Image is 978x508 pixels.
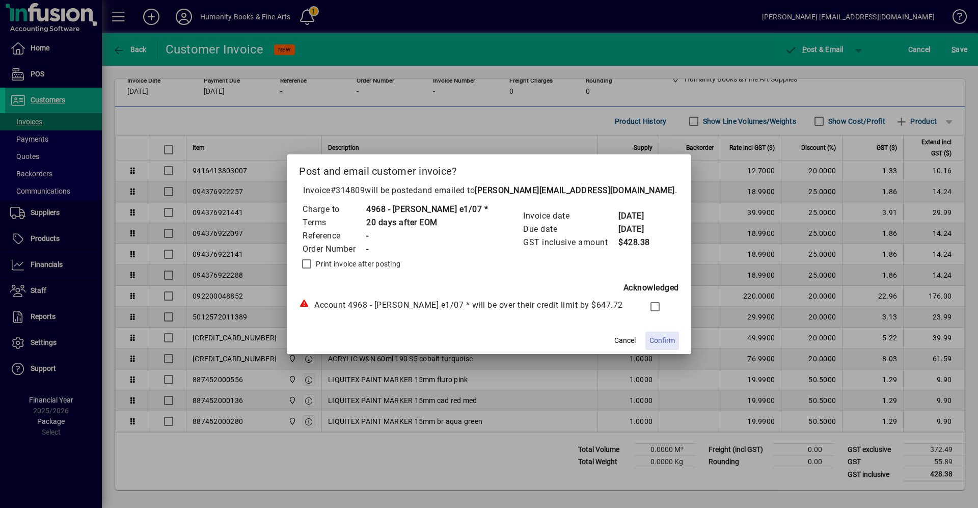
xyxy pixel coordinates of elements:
td: GST inclusive amount [523,236,618,249]
td: Charge to [302,203,366,216]
td: Order Number [302,243,366,256]
b: [PERSON_NAME][EMAIL_ADDRESS][DOMAIN_NAME] [475,185,675,195]
label: Print invoice after posting [314,259,400,269]
td: 4968 - [PERSON_NAME] e1/07 * [366,203,488,216]
p: Invoice will be posted . [299,184,679,197]
div: Acknowledged [299,282,679,294]
td: Due date [523,223,618,236]
td: Reference [302,229,366,243]
td: Invoice date [523,209,618,223]
div: Account 4968 - [PERSON_NAME] e1/07 * will be over their credit limit by $647.72 [299,299,630,311]
td: - [366,229,488,243]
td: [DATE] [618,223,659,236]
button: Confirm [645,332,679,350]
span: Confirm [649,335,675,346]
td: Terms [302,216,366,229]
h2: Post and email customer invoice? [287,154,691,184]
td: $428.38 [618,236,659,249]
td: - [366,243,488,256]
td: [DATE] [618,209,659,223]
td: 20 days after EOM [366,216,488,229]
span: and emailed to [418,185,675,195]
span: Cancel [614,335,636,346]
button: Cancel [609,332,641,350]
span: #314809 [331,185,365,195]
